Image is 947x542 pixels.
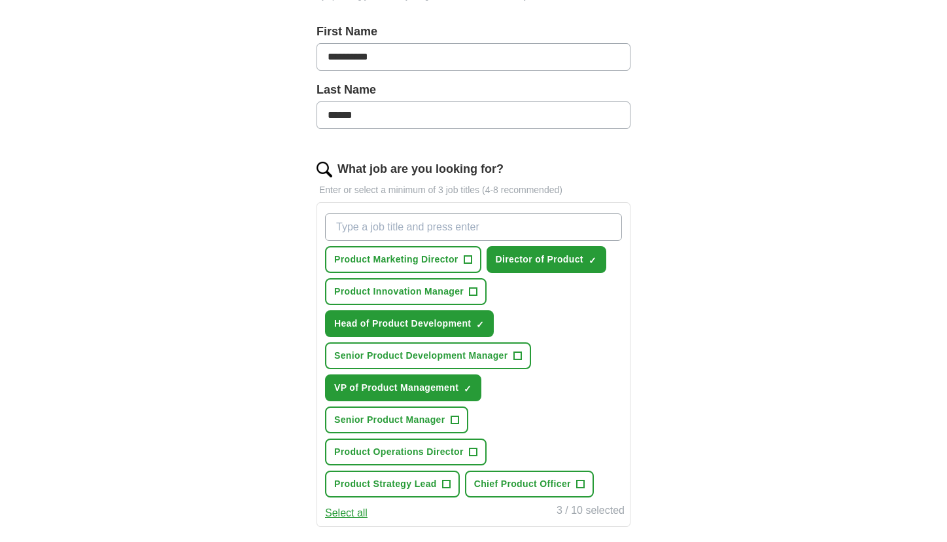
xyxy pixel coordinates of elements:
[334,413,445,427] span: Senior Product Manager
[317,81,630,99] label: Last Name
[465,471,594,497] button: Chief Product Officer
[487,246,606,273] button: Director of Product✓
[334,477,437,491] span: Product Strategy Lead
[334,349,508,363] span: Senior Product Development Manager
[334,445,464,459] span: Product Operations Director
[317,183,630,197] p: Enter or select a minimum of 3 job titles (4-8 recommended)
[325,471,460,497] button: Product Strategy Lead
[325,246,481,273] button: Product Marketing Director
[325,213,622,241] input: Type a job title and press enter
[317,162,332,177] img: search.png
[325,374,481,401] button: VP of Product Management✓
[334,317,471,331] span: Head of Product Development
[325,310,494,337] button: Head of Product Development✓
[325,505,368,521] button: Select all
[334,253,458,266] span: Product Marketing Director
[317,23,630,41] label: First Name
[325,406,468,433] button: Senior Product Manager
[589,255,596,266] span: ✓
[325,439,487,465] button: Product Operations Director
[325,278,487,305] button: Product Innovation Manager
[557,503,625,521] div: 3 / 10 selected
[474,477,571,491] span: Chief Product Officer
[464,384,472,394] span: ✓
[337,160,504,178] label: What job are you looking for?
[334,285,464,298] span: Product Innovation Manager
[334,381,458,395] span: VP of Product Management
[496,253,583,266] span: Director of Product
[476,319,484,330] span: ✓
[325,342,531,369] button: Senior Product Development Manager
